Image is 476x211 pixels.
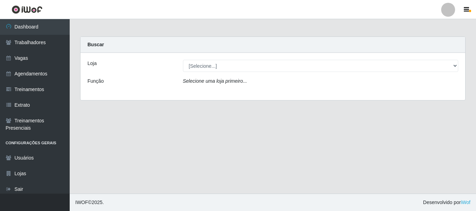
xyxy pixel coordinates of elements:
i: Selecione uma loja primeiro... [183,78,247,84]
span: Desenvolvido por [423,199,470,206]
a: iWof [461,200,470,205]
span: © 2025 . [75,199,104,206]
img: CoreUI Logo [11,5,43,14]
label: Função [87,78,104,85]
strong: Buscar [87,42,104,47]
label: Loja [87,60,97,67]
span: IWOF [75,200,88,205]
